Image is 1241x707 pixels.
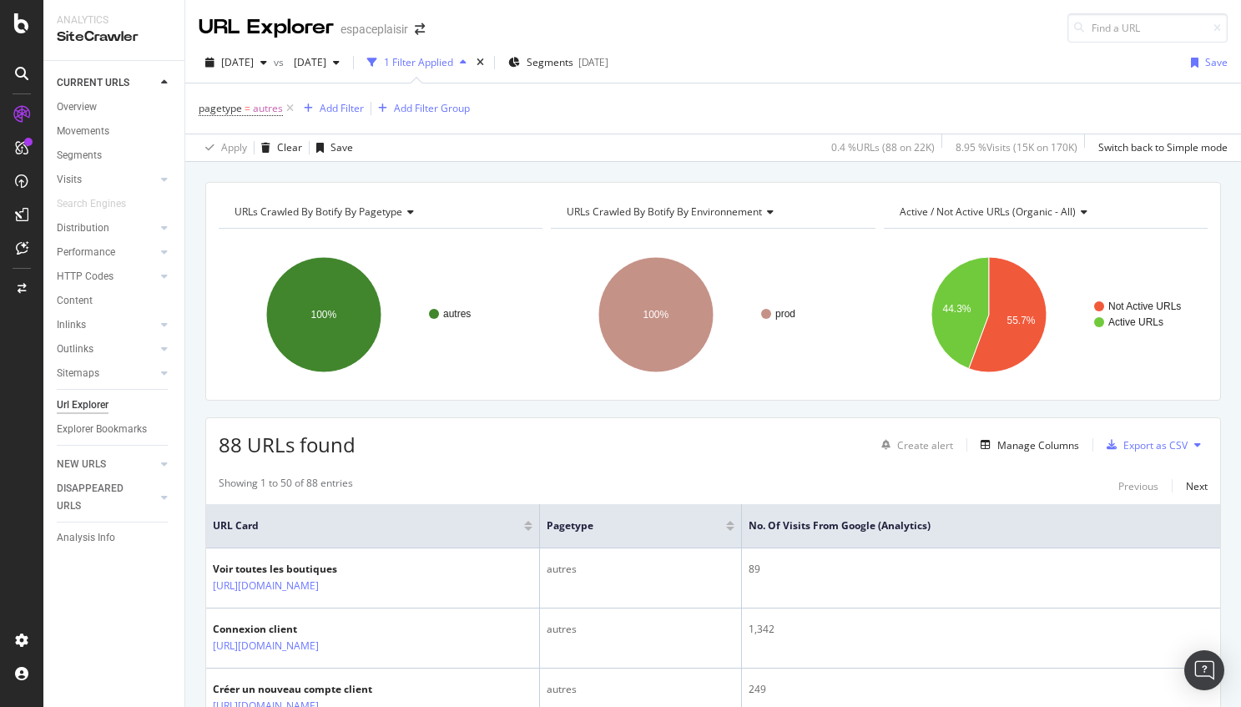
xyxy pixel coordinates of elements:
span: Segments [527,55,573,69]
span: pagetype [547,518,701,533]
span: URLs Crawled By Botify By pagetype [235,205,402,219]
button: Save [1184,49,1228,76]
div: Explorer Bookmarks [57,421,147,438]
div: SiteCrawler [57,28,171,47]
span: 88 URLs found [219,431,356,458]
span: autres [253,97,283,120]
a: HTTP Codes [57,268,156,285]
div: NEW URLS [57,456,106,473]
svg: A chart. [219,242,540,387]
div: 1,342 [749,622,1228,637]
div: 1 Filter Applied [384,55,453,69]
div: Segments [57,147,102,164]
span: = [245,101,250,115]
a: CURRENT URLS [57,74,156,92]
div: Visits [57,171,82,189]
div: Add Filter [320,101,364,115]
div: autres [547,562,734,577]
a: Outlinks [57,341,156,358]
div: Previous [1118,479,1158,493]
button: Save [310,134,353,161]
div: Distribution [57,220,109,237]
button: Manage Columns [974,435,1079,455]
span: 2025 Aug. 16th [221,55,254,69]
div: Voir toutes les boutiques [213,562,373,577]
text: Not Active URLs [1108,300,1181,312]
span: 2025 Feb. 1st [287,55,326,69]
span: vs [274,55,287,69]
text: 55.7% [1006,315,1035,326]
div: Open Intercom Messenger [1184,650,1224,690]
button: Previous [1118,476,1158,496]
text: Active URLs [1108,316,1163,328]
h4: Active / Not Active URLs [896,199,1193,225]
svg: A chart. [551,242,872,387]
a: Distribution [57,220,156,237]
button: [DATE] [287,49,346,76]
div: Analytics [57,13,171,28]
button: Create alert [875,432,953,458]
a: Visits [57,171,156,189]
div: Apply [221,140,247,154]
a: Content [57,292,173,310]
div: arrow-right-arrow-left [415,23,425,35]
button: Add Filter Group [371,98,470,119]
a: Performance [57,244,156,261]
button: Segments[DATE] [502,49,615,76]
div: Url Explorer [57,396,108,414]
h4: URLs Crawled By Botify By pagetype [231,199,527,225]
div: Add Filter Group [394,101,470,115]
div: Export as CSV [1123,438,1188,452]
div: Analysis Info [57,529,115,547]
a: Sitemaps [57,365,156,382]
div: autres [547,622,734,637]
h4: URLs Crawled By Botify By environnement [563,199,860,225]
div: Clear [277,140,302,154]
div: Connexion client [213,622,373,637]
div: Next [1186,479,1208,493]
a: Url Explorer [57,396,173,414]
div: Create alert [897,438,953,452]
div: Save [1205,55,1228,69]
button: Next [1186,476,1208,496]
span: No. of Visits from Google (Analytics) [749,518,1195,533]
div: Switch back to Simple mode [1098,140,1228,154]
div: Outlinks [57,341,93,358]
div: 89 [749,562,1228,577]
input: Find a URL [1067,13,1228,43]
div: Performance [57,244,115,261]
a: Search Engines [57,195,143,213]
div: DISAPPEARED URLS [57,480,141,515]
a: Movements [57,123,173,140]
div: Save [330,140,353,154]
text: 100% [643,309,669,321]
span: URL Card [213,518,520,533]
span: pagetype [199,101,242,115]
svg: A chart. [884,242,1205,387]
div: Sitemaps [57,365,99,382]
div: Movements [57,123,109,140]
div: Manage Columns [997,438,1079,452]
button: Export as CSV [1100,432,1188,458]
a: NEW URLS [57,456,156,473]
text: 44.3% [942,303,971,315]
div: Content [57,292,93,310]
button: [DATE] [199,49,274,76]
button: Switch back to Simple mode [1092,134,1228,161]
a: DISAPPEARED URLS [57,480,156,515]
div: 249 [749,682,1228,697]
text: 100% [311,309,337,321]
a: [URL][DOMAIN_NAME] [213,578,319,594]
div: Inlinks [57,316,86,334]
div: [DATE] [578,55,608,69]
text: prod [775,308,795,320]
button: Apply [199,134,247,161]
a: Segments [57,147,173,164]
div: URL Explorer [199,13,334,42]
div: 8.95 % Visits ( 15K on 170K ) [956,140,1077,154]
div: Créer un nouveau compte client [213,682,373,697]
div: Overview [57,98,97,116]
button: Clear [255,134,302,161]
